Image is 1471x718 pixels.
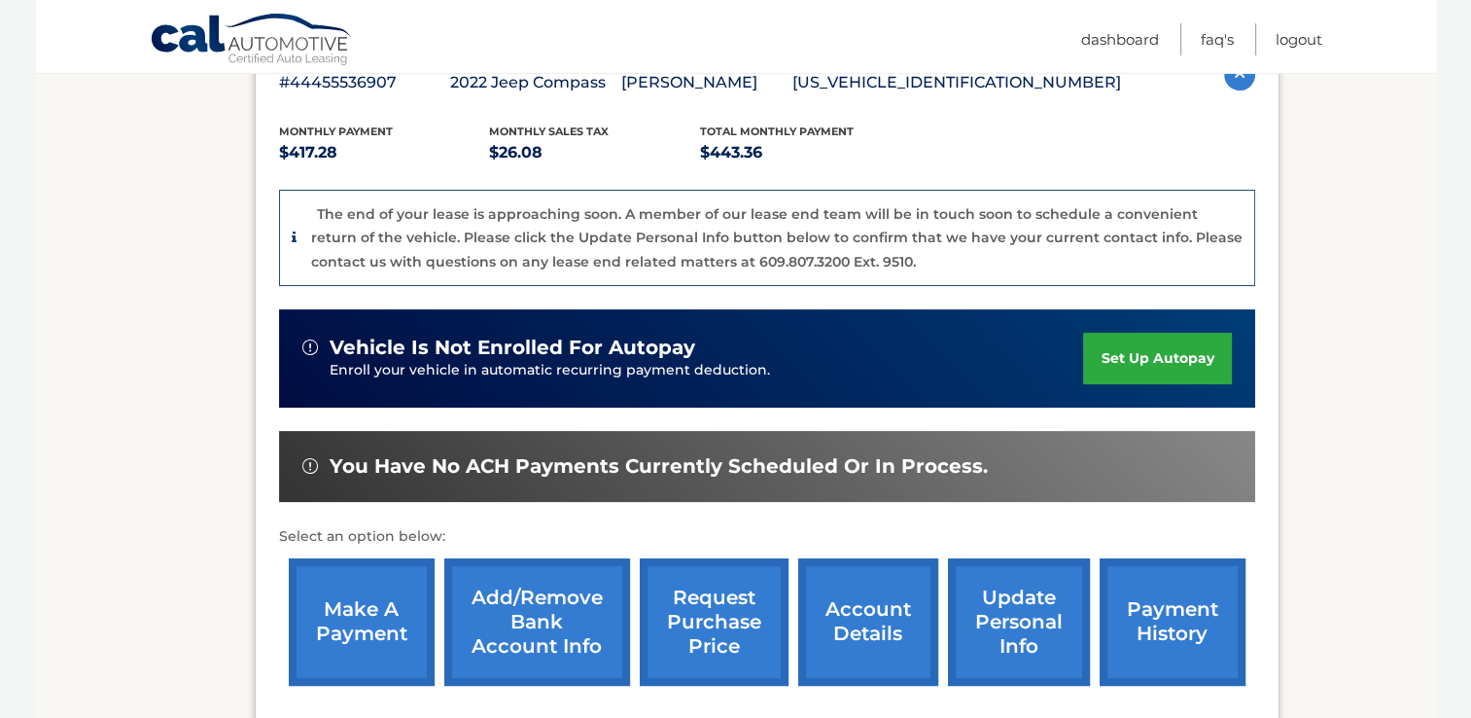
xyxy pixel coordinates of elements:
span: Monthly Payment [279,125,393,138]
a: Add/Remove bank account info [444,558,630,686]
a: Logout [1276,23,1322,55]
span: vehicle is not enrolled for autopay [330,336,695,360]
a: Cal Automotive [150,13,354,69]
p: #44455536907 [279,69,450,96]
p: $26.08 [489,139,700,166]
p: $443.36 [700,139,911,166]
img: alert-white.svg [302,340,318,355]
p: [PERSON_NAME] [621,69,792,96]
p: 2022 Jeep Compass [450,69,621,96]
img: accordion-active.svg [1224,59,1255,90]
a: request purchase price [640,558,788,686]
a: set up autopay [1083,333,1231,384]
p: $417.28 [279,139,490,166]
a: Dashboard [1081,23,1159,55]
p: [US_VEHICLE_IDENTIFICATION_NUMBER] [792,69,1121,96]
a: update personal info [948,558,1090,686]
a: account details [798,558,938,686]
span: Total Monthly Payment [700,125,854,138]
p: The end of your lease is approaching soon. A member of our lease end team will be in touch soon t... [311,205,1243,270]
span: You have no ACH payments currently scheduled or in process. [330,454,988,479]
a: make a payment [289,558,435,686]
a: payment history [1100,558,1245,686]
a: FAQ's [1201,23,1234,55]
span: Monthly sales Tax [489,125,609,138]
p: Enroll your vehicle in automatic recurring payment deduction. [330,360,1084,381]
img: alert-white.svg [302,458,318,474]
p: Select an option below: [279,525,1255,549]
